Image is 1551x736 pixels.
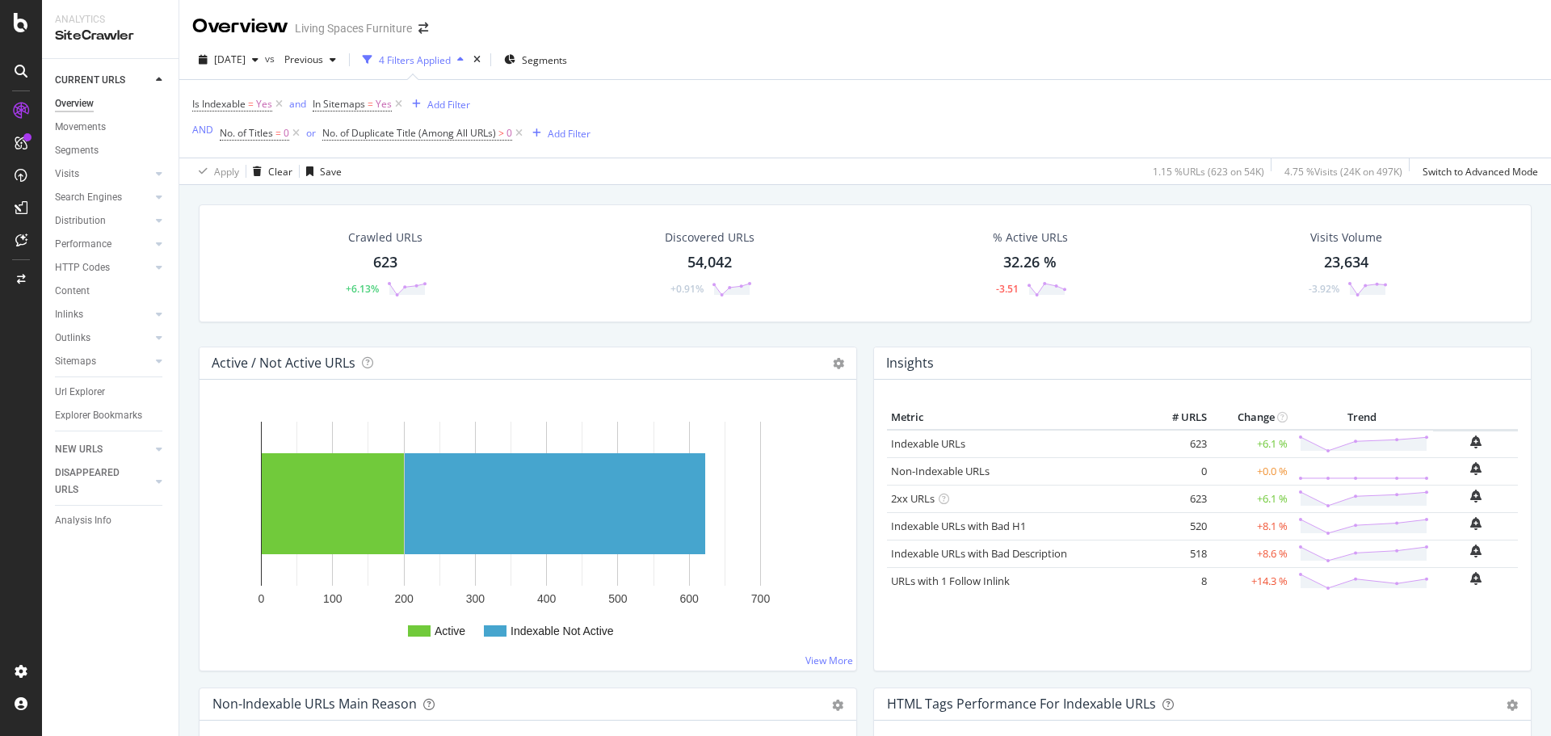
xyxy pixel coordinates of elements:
span: Previous [278,53,323,66]
a: Performance [55,236,151,253]
a: Explorer Bookmarks [55,407,167,424]
h4: Active / Not Active URLs [212,352,355,374]
div: Movements [55,119,106,136]
div: Explorer Bookmarks [55,407,142,424]
td: +6.1 % [1211,430,1292,458]
a: Analysis Info [55,512,167,529]
div: Outlinks [55,330,90,347]
td: 8 [1146,567,1211,595]
text: 300 [466,592,485,605]
span: Yes [256,93,272,116]
div: 4 Filters Applied [379,53,451,67]
div: bell-plus [1470,490,1482,503]
button: AND [192,122,213,137]
a: DISAPPEARED URLS [55,465,151,498]
div: and [289,97,306,111]
span: Is Indexable [192,97,246,111]
button: or [306,125,316,141]
div: bell-plus [1470,545,1482,557]
button: and [289,96,306,111]
text: 600 [680,592,700,605]
div: NEW URLS [55,441,103,458]
a: URLs with 1 Follow Inlink [891,574,1010,588]
div: Inlinks [55,306,83,323]
div: Distribution [55,212,106,229]
div: Overview [192,13,288,40]
button: [DATE] [192,47,265,73]
div: Switch to Advanced Mode [1423,165,1538,179]
div: Sitemaps [55,353,96,370]
td: 520 [1146,512,1211,540]
div: Analytics [55,13,166,27]
div: SiteCrawler [55,27,166,45]
div: Visits Volume [1310,229,1382,246]
div: Add Filter [548,127,591,141]
div: Performance [55,236,111,253]
td: +8.1 % [1211,512,1292,540]
button: 4 Filters Applied [356,47,470,73]
td: +6.1 % [1211,485,1292,512]
div: Add Filter [427,98,470,111]
div: Save [320,165,342,179]
td: 0 [1146,457,1211,485]
text: 100 [323,592,343,605]
a: NEW URLS [55,441,151,458]
div: 32.26 % [1003,252,1057,273]
div: AND [192,123,213,137]
span: In Sitemaps [313,97,365,111]
div: +6.13% [346,282,379,296]
td: +14.3 % [1211,567,1292,595]
a: HTTP Codes [55,259,151,276]
text: 0 [258,592,265,605]
td: +0.0 % [1211,457,1292,485]
a: Inlinks [55,306,151,323]
div: 23,634 [1324,252,1368,273]
a: Movements [55,119,167,136]
a: View More [805,654,853,667]
button: Segments [498,47,574,73]
a: Url Explorer [55,384,167,401]
div: -3.92% [1309,282,1339,296]
div: 1.15 % URLs ( 623 on 54K ) [1153,165,1264,179]
div: bell-plus [1470,435,1482,448]
button: Save [300,158,342,184]
text: 200 [394,592,414,605]
div: 4.75 % Visits ( 24K on 497K ) [1284,165,1402,179]
span: No. of Duplicate Title (Among All URLs) [322,126,496,140]
span: = [368,97,373,111]
span: 0 [506,122,512,145]
span: 2025 Oct. 1st [214,53,246,66]
div: times [470,52,484,68]
div: Apply [214,165,239,179]
a: Outlinks [55,330,151,347]
div: +0.91% [670,282,704,296]
td: 623 [1146,485,1211,512]
div: Analysis Info [55,512,111,529]
a: Sitemaps [55,353,151,370]
svg: A chart. [212,406,838,658]
th: Metric [887,406,1146,430]
div: HTML Tags Performance for Indexable URLs [887,696,1156,712]
i: Options [833,358,844,369]
a: Content [55,283,167,300]
button: Clear [246,158,292,184]
button: Apply [192,158,239,184]
a: Visits [55,166,151,183]
th: Change [1211,406,1292,430]
a: 2xx URLs [891,491,935,506]
button: Switch to Advanced Mode [1416,158,1538,184]
div: Search Engines [55,189,122,206]
div: Living Spaces Furniture [295,20,412,36]
div: bell-plus [1470,462,1482,475]
div: or [306,126,316,140]
a: CURRENT URLS [55,72,151,89]
span: = [275,126,281,140]
td: 518 [1146,540,1211,567]
div: arrow-right-arrow-left [418,23,428,34]
button: Add Filter [526,124,591,143]
td: +8.6 % [1211,540,1292,567]
div: Clear [268,165,292,179]
a: Overview [55,95,167,112]
span: = [248,97,254,111]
